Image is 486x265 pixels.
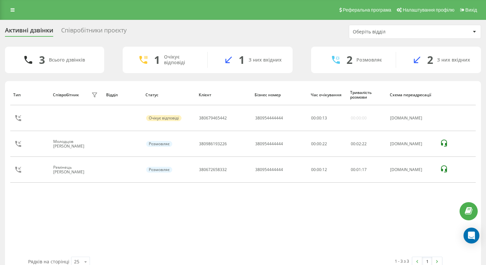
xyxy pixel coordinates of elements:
[255,93,304,97] div: Бізнес номер
[39,54,45,66] div: 3
[13,93,47,97] div: Тип
[255,116,283,120] div: 380954444444
[311,93,344,97] div: Час очікування
[395,258,409,264] div: 1 - 3 з 3
[343,7,391,13] span: Реферальна програма
[350,90,384,100] div: Тривалість розмови
[311,167,343,172] div: 00:00:12
[390,116,432,120] div: [DOMAIN_NAME]
[390,93,433,97] div: Схема переадресації
[61,27,127,37] div: Співробітники проєкту
[154,54,160,66] div: 1
[145,93,192,97] div: Статус
[146,115,182,121] div: Очікує відповіді
[390,142,432,146] div: [DOMAIN_NAME]
[362,167,367,172] span: 17
[351,116,367,120] div: 00:00:00
[239,54,245,66] div: 1
[106,93,140,97] div: Відділ
[199,116,227,120] div: 380679465442
[199,93,249,97] div: Клієнт
[311,116,327,120] div: : :
[351,142,367,146] div: : :
[351,141,355,147] span: 00
[199,167,227,172] div: 380672658332
[5,27,53,37] div: Активні дзвінки
[356,141,361,147] span: 02
[351,167,355,172] span: 00
[464,228,479,243] div: Open Intercom Messenger
[353,29,432,35] div: Оберіть відділ
[311,142,343,146] div: 00:00:22
[255,142,283,146] div: 380954444444
[356,167,361,172] span: 01
[28,258,69,265] span: Рядків на сторінці
[466,7,477,13] span: Вихід
[255,167,283,172] div: 380954444444
[390,167,432,172] div: [DOMAIN_NAME]
[346,54,352,66] div: 2
[437,57,470,63] div: З них вхідних
[362,141,367,147] span: 22
[53,139,90,149] div: Молодцов [PERSON_NAME]
[74,258,79,265] div: 25
[146,141,172,147] div: Розмовляє
[199,142,227,146] div: 380986193226
[49,57,85,63] div: Всього дзвінків
[146,167,172,173] div: Розмовляє
[351,167,367,172] div: : :
[356,57,382,63] div: Розмовляє
[53,165,90,175] div: Ремінець [PERSON_NAME]
[164,54,197,66] div: Очікує відповіді
[322,115,327,121] span: 13
[427,54,433,66] div: 2
[403,7,454,13] span: Налаштування профілю
[249,57,282,63] div: З них вхідних
[53,93,79,97] div: Співробітник
[311,115,316,121] span: 00
[317,115,321,121] span: 00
